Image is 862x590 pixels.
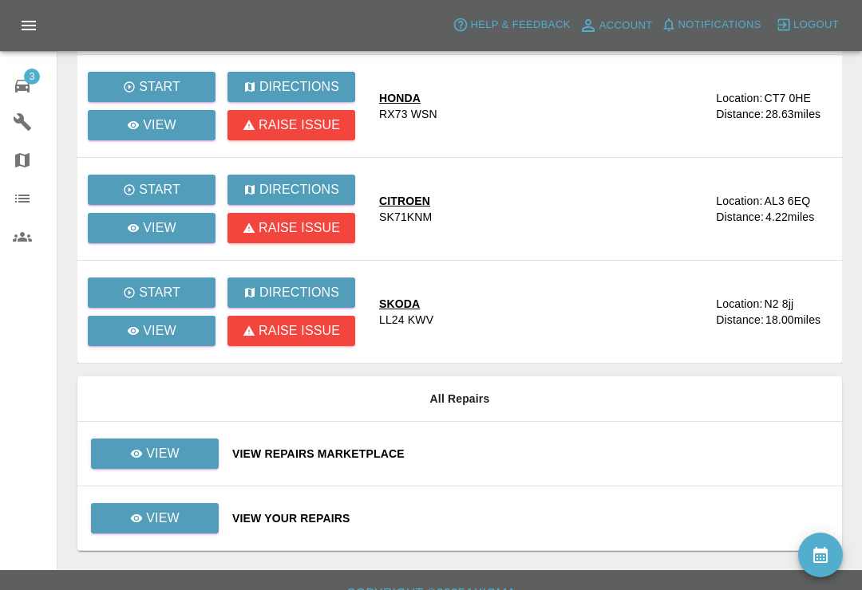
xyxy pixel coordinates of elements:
[764,193,810,209] div: AL3 6EQ
[227,72,355,102] button: Directions
[227,175,355,205] button: Directions
[470,16,570,34] span: Help & Feedback
[88,175,215,205] button: Start
[379,312,433,328] div: LL24 KWV
[139,77,180,96] p: Start
[90,511,219,524] a: View
[91,503,219,533] a: View
[764,296,793,312] div: N2 8jj
[88,110,215,140] a: View
[227,110,355,140] button: Raise issue
[798,533,843,577] button: availability
[88,316,215,346] a: View
[379,296,433,312] div: SKODA
[379,193,432,209] div: CITROEN
[90,446,219,459] a: View
[716,106,764,122] div: Distance:
[379,106,437,122] div: RX73 WSN
[77,376,842,422] th: All Repairs
[449,13,574,37] button: Help & Feedback
[259,116,340,135] p: Raise issue
[379,90,703,122] a: HONDARX73 WSN
[143,116,176,135] p: View
[146,509,180,528] p: View
[575,13,657,38] a: Account
[88,277,215,308] button: Start
[599,17,653,35] span: Account
[379,193,703,225] a: CITROENSK71KNM
[716,312,764,328] div: Distance:
[227,316,355,346] button: Raise issue
[765,106,829,122] div: 28.63 miles
[88,213,215,243] a: View
[765,312,829,328] div: 18.00 miles
[716,193,762,209] div: Location:
[139,283,180,302] p: Start
[232,446,829,462] a: View Repairs Marketplace
[716,193,829,225] a: Location:AL3 6EQDistance:4.22miles
[379,296,703,328] a: SKODALL24 KWV
[227,277,355,308] button: Directions
[716,90,762,106] div: Location:
[379,209,432,225] div: SK71KNM
[772,13,843,37] button: Logout
[259,321,340,340] p: Raise issue
[259,180,339,199] p: Directions
[657,13,765,37] button: Notifications
[379,90,437,106] div: HONDA
[716,209,764,225] div: Distance:
[259,218,340,238] p: Raise issue
[88,72,215,102] button: Start
[259,77,339,96] p: Directions
[259,283,339,302] p: Directions
[227,213,355,243] button: Raise issue
[143,218,176,238] p: View
[24,69,40,85] span: 3
[10,6,48,45] button: Open drawer
[716,296,829,328] a: Location:N2 8jjDistance:18.00miles
[146,444,180,463] p: View
[764,90,811,106] div: CT7 0HE
[232,510,829,526] a: View Your Repairs
[139,180,180,199] p: Start
[793,16,839,34] span: Logout
[765,209,829,225] div: 4.22 miles
[678,16,761,34] span: Notifications
[91,439,219,469] a: View
[143,321,176,340] p: View
[716,296,762,312] div: Location:
[716,90,829,122] a: Location:CT7 0HEDistance:28.63miles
